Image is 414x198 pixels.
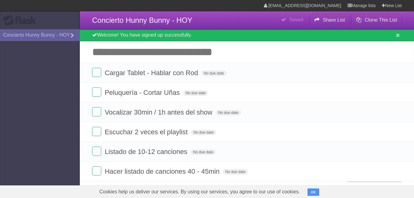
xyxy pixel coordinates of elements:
label: Done [92,147,101,156]
div: Flask [3,15,40,26]
span: No due date [216,110,241,115]
span: Vocalizar 30min / 1h antes del show [105,108,214,116]
span: Escuchar 2 veces el playlist [105,128,189,136]
span: No due date [183,90,208,96]
label: Done [92,107,101,116]
span: No due date [201,71,226,76]
div: Welcome! You have signed up successfully. [80,29,414,41]
label: Done [92,127,101,136]
span: No due date [191,149,215,155]
span: Cargar Tablet - Hablar con Rod [105,69,199,77]
b: Share List [323,17,345,22]
button: OK [308,188,319,196]
label: Done [92,68,101,77]
b: Clone This List [365,17,397,22]
span: No due date [223,169,248,175]
b: Saved [289,17,303,22]
label: Done [92,166,101,176]
span: Peluquería - Cortar Uñas [105,89,181,96]
span: Cookies help us deliver our services. By using our services, you agree to our use of cookies. [93,186,306,198]
label: Done [92,87,101,97]
span: No due date [191,130,216,135]
button: Share List [309,14,350,26]
button: Clone This List [351,14,402,26]
span: Listado de 10-12 canciones [105,148,189,156]
span: Hacer listado de canciones 40 - 45min [105,168,221,175]
span: Concierto Hunny Bunny - HOY [92,16,192,24]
